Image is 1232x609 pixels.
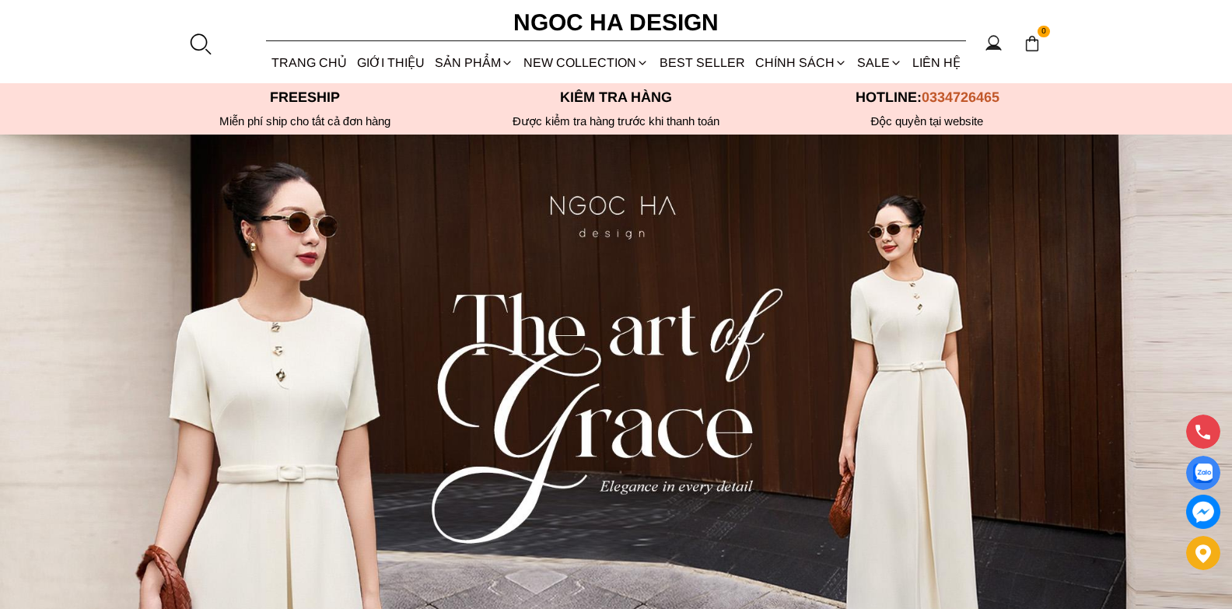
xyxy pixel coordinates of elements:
[654,42,750,83] a: BEST SELLER
[352,42,429,83] a: GIỚI THIỆU
[149,89,460,106] p: Freeship
[852,42,908,83] a: SALE
[560,89,672,105] font: Kiểm tra hàng
[1193,464,1213,483] img: Display image
[1038,26,1050,38] span: 0
[1024,35,1041,52] img: img-CART-ICON-ksit0nf1
[430,42,519,83] div: SẢN PHẨM
[908,42,966,83] a: LIÊN HỆ
[149,114,460,128] div: Miễn phí ship cho tất cả đơn hàng
[266,42,352,83] a: TRANG CHỦ
[922,89,999,105] span: 0334726465
[519,42,654,83] a: NEW COLLECTION
[772,89,1083,106] p: Hotline:
[772,114,1083,128] h6: Độc quyền tại website
[750,42,852,83] div: Chính sách
[1186,495,1220,529] a: messenger
[499,4,733,41] a: Ngoc Ha Design
[460,114,772,128] p: Được kiểm tra hàng trước khi thanh toán
[1186,456,1220,490] a: Display image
